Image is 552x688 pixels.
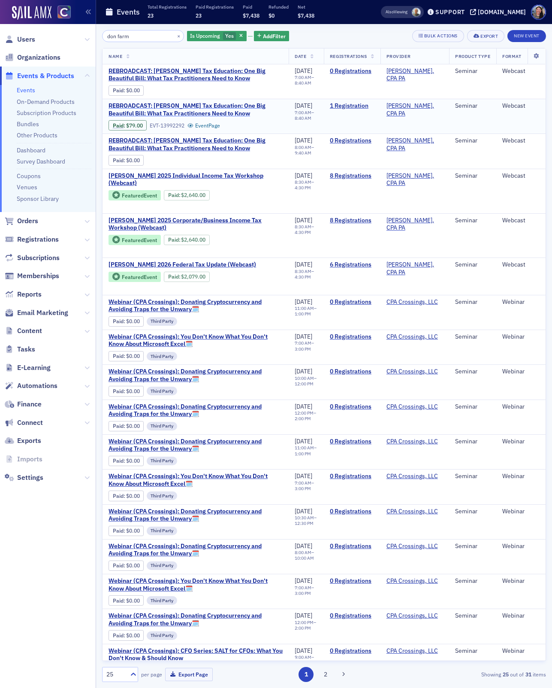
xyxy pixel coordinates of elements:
div: Webinar [502,403,540,411]
div: Seminar [455,333,490,341]
div: Webcast [502,102,540,110]
div: Paid: 8 - $264000 [164,235,210,245]
a: Paid [113,597,124,604]
div: Third Party [147,387,177,395]
button: Bulk Actions [412,30,464,42]
a: 0 Registrations [330,368,374,376]
span: Don Farmer, CPA PA [386,102,443,117]
div: Webcast [502,67,540,75]
div: Featured Event [109,190,161,201]
b: In 2 hours [21,52,55,58]
button: [DOMAIN_NAME] [470,9,529,15]
a: SailAMX [12,6,51,20]
div: Seminar [455,298,490,306]
div: Paid: 0 - $0 [109,85,144,96]
a: 0 Registrations [330,473,374,480]
div: EVT-13992292 [150,122,184,129]
div: Seminar [455,261,490,269]
div: – [295,75,318,86]
span: : [113,122,126,129]
time: 11:00 AM [295,305,314,311]
span: $79.00 [126,122,143,129]
span: $7,438 [298,12,314,19]
time: 3:00 PM [295,346,311,352]
div: Seminar [455,137,490,145]
div: Paid: 7 - $207900 [164,272,210,282]
a: 0 Registrations [330,137,374,145]
div: Webinar [502,368,540,376]
span: $2,640.00 [181,192,205,198]
button: Emoji picker [13,281,20,288]
div: Featured Event [122,275,157,279]
time: 10:00 AM [295,375,314,381]
span: : [113,318,126,324]
div: – [295,376,318,387]
span: [DATE] [295,172,312,179]
a: CPA Crossings, LLC [386,473,438,480]
span: $2,640.00 [181,236,205,243]
div: Seminar [455,217,490,224]
span: 23 [196,12,202,19]
img: SailAMX [57,6,71,19]
span: Webinar (CPA Crossings): You Don't Know What You Don't Know About Microsoft Excel🗓️ [109,333,283,348]
a: Webinar (CPA Crossings): Donating Cryptocurrency and Avoiding Traps for the Unwary🗓️ [109,508,283,523]
span: [DATE] [295,102,312,109]
span: Is Upcoming [190,32,220,39]
a: Content [5,326,42,336]
span: Don Farmer, CPA PA [386,67,443,82]
span: $0.00 [126,318,140,324]
a: [PERSON_NAME] 2025 Corporate/Business Income Tax Workshop (Webcast) [109,217,283,232]
time: 8:40 AM [295,80,311,86]
div: Tiffany says… [7,80,165,146]
span: Don Farmer 2026 Federal Tax Update (Webcast) [109,261,256,269]
a: View Homepage [51,6,71,20]
a: Registrations [5,235,59,244]
div: Also [386,9,394,15]
time: 4:30 PM [295,229,311,235]
a: 0 Registrations [330,67,374,75]
span: Registrations [17,235,59,244]
a: Venues [17,183,37,191]
div: Webinar [502,298,540,306]
a: Paid [168,192,179,198]
span: Provider [386,53,410,59]
button: Gif picker [27,281,34,288]
div: Operator • 4h ago [14,66,61,71]
a: Orders [5,216,38,226]
span: Derrol Moorhead [412,8,421,17]
a: 0 Registrations [330,577,374,585]
div: Featured Event [109,272,161,282]
p: Net [298,4,314,10]
div: Third Party [147,352,177,361]
a: Webinar (CPA Crossings): CFO Series: SALT for CFOs: What You Don't Know & Should Know [109,647,283,662]
a: Paid [113,423,124,429]
div: Webcast [502,172,540,180]
div: Third Party [147,317,177,326]
a: Webinar (CPA Crossings): You Don't Know What You Don't Know About Microsoft Excel🗓️ [109,473,283,488]
a: Paid [113,493,124,499]
span: Profile [531,5,546,20]
a: 8 Registrations [330,172,374,180]
span: Don Farmer’s 2025 Individual Income Tax Workshop (Webcast) [109,172,283,187]
span: [DATE] [295,333,312,340]
a: [PERSON_NAME], CPA PA [386,67,443,82]
b: [PERSON_NAME][EMAIL_ADDRESS][DOMAIN_NAME] [14,22,131,37]
a: Webinar (CPA Crossings): Donating Cryptocurrency and Avoiding Traps for the Unwary🗓️ [109,612,283,627]
a: 0 Registrations [330,333,374,341]
a: Organizations [5,53,60,62]
span: REBROADCAST: Don Farmer Tax Education: One Big Beautiful Bill: What Tax Practitioners Need to Know [109,137,283,152]
div: Paid: 0 - $0 [109,155,144,165]
span: Organizations [17,53,60,62]
span: Events & Products [17,71,74,81]
a: CPA Crossings, LLC [386,543,438,550]
a: Subscription Products [17,109,76,117]
span: : [168,236,181,243]
textarea: Message… [7,263,164,278]
a: 0 Registrations [330,438,374,446]
a: Paid [113,318,124,324]
a: 1 Registration [330,102,374,110]
a: [PERSON_NAME], CPA PA [386,217,443,232]
a: [PERSON_NAME], CPA PA [386,172,443,187]
div: Paid: 0 - $0 [109,351,144,361]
